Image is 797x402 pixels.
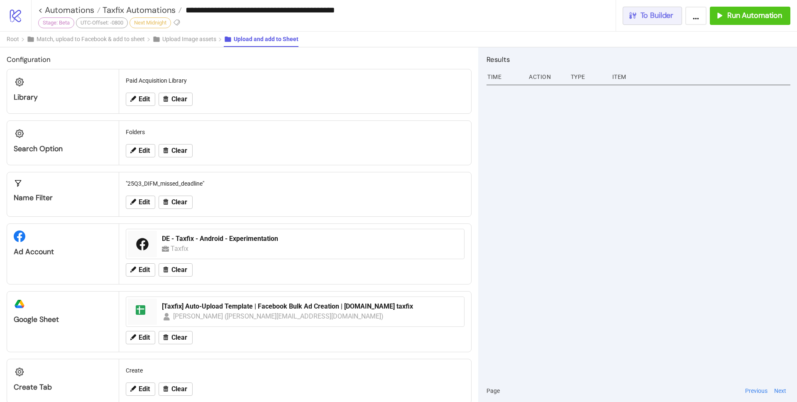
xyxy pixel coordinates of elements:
div: [PERSON_NAME] ([PERSON_NAME][EMAIL_ADDRESS][DOMAIN_NAME]) [173,311,384,321]
div: Next Midnight [130,17,171,28]
button: Edit [126,331,155,344]
span: Edit [139,266,150,274]
button: Clear [159,331,193,344]
button: To Builder [623,7,682,25]
a: Taxfix Automations [100,6,182,14]
span: Clear [171,96,187,103]
div: Library [14,93,112,102]
button: Match, upload to Facebook & add to sheet [27,32,152,47]
button: Edit [126,382,155,396]
button: Edit [126,144,155,157]
button: Root [7,32,27,47]
span: Edit [139,385,150,393]
div: [Taxfix] Auto-Upload Template | Facebook Bulk Ad Creation | [DOMAIN_NAME] taxfix [162,302,459,311]
div: Time [487,69,522,85]
button: Clear [159,144,193,157]
div: DE - Taxfix - Android - Experimentation [162,234,459,243]
div: Create Tab [14,382,112,392]
button: Edit [126,196,155,209]
div: Paid Acquisition Library [122,73,468,88]
span: Root [7,36,19,42]
span: Match, upload to Facebook & add to sheet [37,36,145,42]
span: Upload and add to Sheet [234,36,298,42]
div: UTC-Offset: -0800 [76,17,128,28]
div: Type [570,69,606,85]
div: "25Q3_DIFM_missed_deadline" [122,176,468,191]
span: Page [487,386,500,395]
a: < Automations [38,6,100,14]
div: Search Option [14,144,112,154]
h2: Results [487,54,790,65]
div: Name Filter [14,193,112,203]
span: Taxfix Automations [100,5,176,15]
button: Edit [126,263,155,277]
span: Clear [171,334,187,341]
h2: Configuration [7,54,472,65]
button: Clear [159,263,193,277]
button: Upload and add to Sheet [224,32,298,47]
div: Ad Account [14,247,112,257]
div: Item [611,69,790,85]
button: Next [772,386,789,395]
div: Folders [122,124,468,140]
span: Run Automation [727,11,782,20]
div: Create [122,363,468,378]
span: Edit [139,96,150,103]
button: Upload Image assets [152,32,224,47]
div: Action [528,69,564,85]
button: Run Automation [710,7,790,25]
span: Clear [171,199,187,206]
div: Taxfix [171,243,191,254]
div: Google Sheet [14,315,112,324]
span: Edit [139,199,150,206]
button: Previous [743,386,770,395]
button: Clear [159,93,193,106]
span: Edit [139,334,150,341]
button: ... [685,7,707,25]
span: Upload Image assets [162,36,216,42]
span: Clear [171,266,187,274]
button: Edit [126,93,155,106]
span: To Builder [641,11,674,20]
button: Clear [159,196,193,209]
div: Stage: Beta [38,17,74,28]
span: Clear [171,147,187,154]
span: Clear [171,385,187,393]
span: Edit [139,147,150,154]
button: Clear [159,382,193,396]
